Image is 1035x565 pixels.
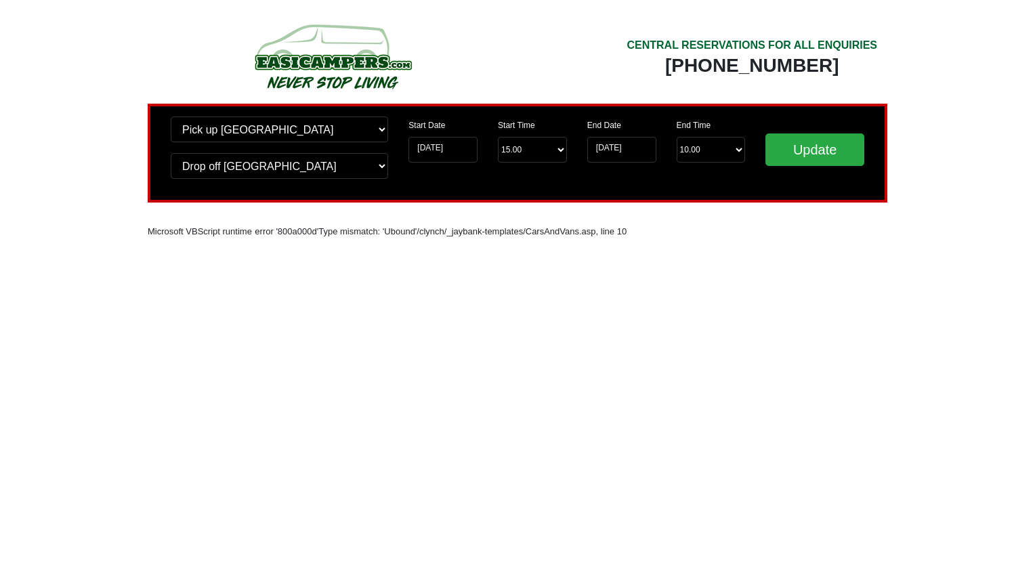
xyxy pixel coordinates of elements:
font: Type mismatch: 'Ubound' [318,226,417,236]
input: Start Date [408,137,478,163]
img: campers-checkout-logo.png [204,19,461,93]
label: Start Time [498,119,535,131]
label: Start Date [408,119,445,131]
font: , line 10 [596,226,627,236]
input: Return Date [587,137,656,163]
label: End Date [587,119,621,131]
div: [PHONE_NUMBER] [627,54,877,78]
input: Update [765,133,864,166]
font: /clynch/_jaybank-templates/CarsAndVans.asp [417,226,595,236]
font: error '800a000d' [255,226,318,236]
font: Microsoft VBScript runtime [148,226,252,236]
label: End Time [677,119,711,131]
div: CENTRAL RESERVATIONS FOR ALL ENQUIRIES [627,37,877,54]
